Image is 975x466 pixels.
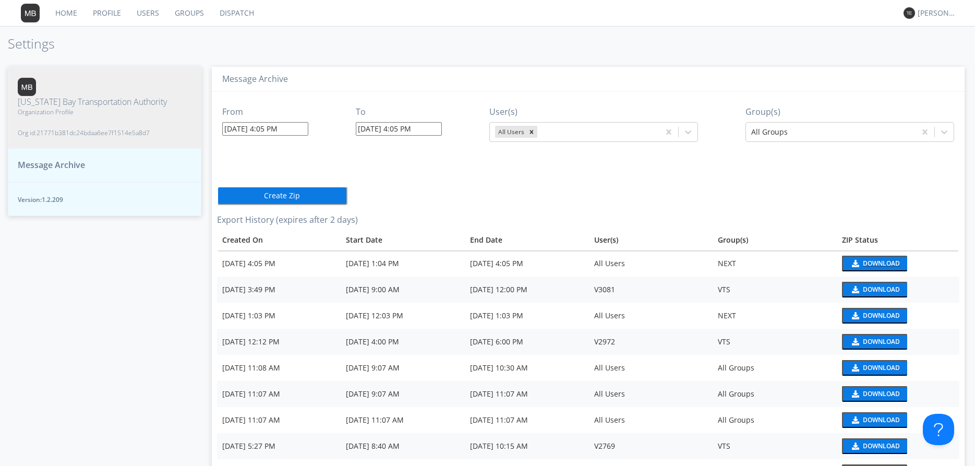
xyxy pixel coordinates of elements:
[341,230,465,250] th: Toggle SortBy
[589,230,713,250] th: User(s)
[346,258,460,269] div: [DATE] 1:04 PM
[850,364,859,372] img: download media button
[863,417,900,423] div: Download
[837,230,959,250] th: Toggle SortBy
[470,415,584,425] div: [DATE] 11:07 AM
[863,365,900,371] div: Download
[470,284,584,295] div: [DATE] 12:00 PM
[470,337,584,347] div: [DATE] 6:00 PM
[222,107,308,117] h3: From
[18,107,167,116] span: Organization Profile
[18,128,167,137] span: Org id: 21771b381dc24bdaa6ee7f1514e5a8d7
[842,360,907,376] button: Download
[18,195,191,204] span: Version: 1.2.209
[222,75,954,84] h3: Message Archive
[718,389,832,399] div: All Groups
[594,284,708,295] div: V3081
[718,310,832,321] div: NEXT
[842,360,954,376] a: download media buttonDownload
[8,182,201,216] button: Version:1.2.209
[850,312,859,319] img: download media button
[594,415,708,425] div: All Users
[217,186,347,205] button: Create Zip
[222,389,336,399] div: [DATE] 11:07 AM
[842,386,954,402] a: download media buttonDownload
[594,441,708,451] div: V2769
[718,284,832,295] div: VTS
[594,310,708,321] div: All Users
[842,308,954,324] a: download media buttonDownload
[850,286,859,293] img: download media button
[842,282,954,297] a: download media buttonDownload
[842,412,907,428] button: Download
[470,389,584,399] div: [DATE] 11:07 AM
[863,260,900,267] div: Download
[346,310,460,321] div: [DATE] 12:03 PM
[21,4,40,22] img: 373638.png
[850,260,859,267] img: download media button
[489,107,698,117] h3: User(s)
[346,415,460,425] div: [DATE] 11:07 AM
[863,391,900,397] div: Download
[842,438,954,454] a: download media buttonDownload
[842,412,954,428] a: download media buttonDownload
[346,441,460,451] div: [DATE] 8:40 AM
[222,363,336,373] div: [DATE] 11:08 AM
[718,258,832,269] div: NEXT
[718,415,832,425] div: All Groups
[918,8,957,18] div: [PERSON_NAME]
[863,313,900,319] div: Download
[842,308,907,324] button: Download
[850,390,859,398] img: download media button
[745,107,954,117] h3: Group(s)
[18,96,167,108] span: [US_STATE] Bay Transportation Authority
[526,126,537,138] div: Remove All Users
[850,338,859,345] img: download media button
[222,284,336,295] div: [DATE] 3:49 PM
[470,310,584,321] div: [DATE] 1:03 PM
[346,337,460,347] div: [DATE] 4:00 PM
[863,339,900,345] div: Download
[594,337,708,347] div: V2972
[842,386,907,402] button: Download
[465,230,589,250] th: Toggle SortBy
[842,438,907,454] button: Download
[842,256,907,271] button: Download
[8,67,201,149] button: [US_STATE] Bay Transportation AuthorityOrganization ProfileOrg id:21771b381dc24bdaa6ee7f1514e5a8d7
[470,258,584,269] div: [DATE] 4:05 PM
[842,334,954,350] a: download media buttonDownload
[863,443,900,449] div: Download
[8,148,201,182] button: Message Archive
[222,415,336,425] div: [DATE] 11:07 AM
[718,441,832,451] div: VTS
[842,256,954,271] a: download media buttonDownload
[18,159,85,171] span: Message Archive
[495,126,526,138] div: All Users
[346,389,460,399] div: [DATE] 9:07 AM
[923,414,954,445] iframe: Toggle Customer Support
[356,107,442,117] h3: To
[222,258,336,269] div: [DATE] 4:05 PM
[718,337,832,347] div: VTS
[863,286,900,293] div: Download
[346,284,460,295] div: [DATE] 9:00 AM
[850,416,859,424] img: download media button
[594,363,708,373] div: All Users
[842,282,907,297] button: Download
[713,230,837,250] th: Group(s)
[718,363,832,373] div: All Groups
[222,441,336,451] div: [DATE] 5:27 PM
[18,78,36,96] img: 373638.png
[346,363,460,373] div: [DATE] 9:07 AM
[594,389,708,399] div: All Users
[904,7,915,19] img: 373638.png
[850,443,859,450] img: download media button
[217,216,959,225] h3: Export History (expires after 2 days)
[222,337,336,347] div: [DATE] 12:12 PM
[470,441,584,451] div: [DATE] 10:15 AM
[594,258,708,269] div: All Users
[842,334,907,350] button: Download
[470,363,584,373] div: [DATE] 10:30 AM
[222,310,336,321] div: [DATE] 1:03 PM
[217,230,341,250] th: Toggle SortBy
